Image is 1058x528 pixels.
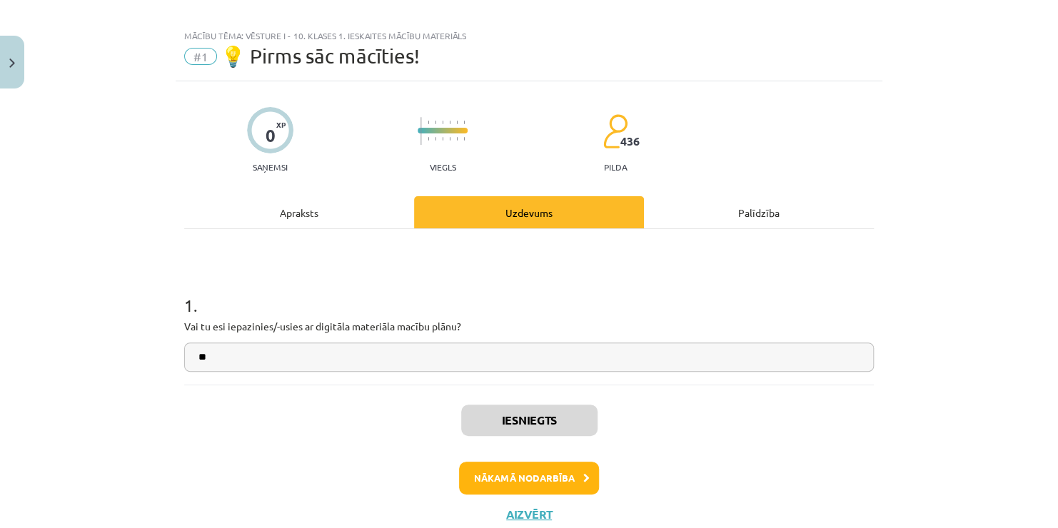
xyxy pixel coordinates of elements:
[266,126,276,146] div: 0
[456,121,458,124] img: icon-short-line-57e1e144782c952c97e751825c79c345078a6d821885a25fce030b3d8c18986b.svg
[184,196,414,228] div: Apraksts
[442,121,443,124] img: icon-short-line-57e1e144782c952c97e751825c79c345078a6d821885a25fce030b3d8c18986b.svg
[9,59,15,68] img: icon-close-lesson-0947bae3869378f0d4975bcd49f059093ad1ed9edebbc8119c70593378902aed.svg
[430,162,456,172] p: Viegls
[184,270,874,315] h1: 1 .
[276,121,286,128] span: XP
[449,137,450,141] img: icon-short-line-57e1e144782c952c97e751825c79c345078a6d821885a25fce030b3d8c18986b.svg
[604,162,627,172] p: pilda
[221,44,420,68] span: 💡 Pirms sāc mācīties!
[620,135,640,148] span: 436
[644,196,874,228] div: Palīdzība
[184,48,217,65] span: #1
[463,121,465,124] img: icon-short-line-57e1e144782c952c97e751825c79c345078a6d821885a25fce030b3d8c18986b.svg
[461,405,598,436] button: Iesniegts
[459,462,599,494] button: Nākamā nodarbība
[435,137,436,141] img: icon-short-line-57e1e144782c952c97e751825c79c345078a6d821885a25fce030b3d8c18986b.svg
[247,162,293,172] p: Saņemsi
[184,31,874,41] div: Mācību tēma: Vēsture i - 10. klases 1. ieskaites mācību materiāls
[449,121,450,124] img: icon-short-line-57e1e144782c952c97e751825c79c345078a6d821885a25fce030b3d8c18986b.svg
[435,121,436,124] img: icon-short-line-57e1e144782c952c97e751825c79c345078a6d821885a25fce030b3d8c18986b.svg
[184,319,874,334] p: Vai tu esi iepazinies/-usies ar digitāla materiāla macību plānu?
[442,137,443,141] img: icon-short-line-57e1e144782c952c97e751825c79c345078a6d821885a25fce030b3d8c18986b.svg
[414,196,644,228] div: Uzdevums
[428,121,429,124] img: icon-short-line-57e1e144782c952c97e751825c79c345078a6d821885a25fce030b3d8c18986b.svg
[463,137,465,141] img: icon-short-line-57e1e144782c952c97e751825c79c345078a6d821885a25fce030b3d8c18986b.svg
[420,117,422,145] img: icon-long-line-d9ea69661e0d244f92f715978eff75569469978d946b2353a9bb055b3ed8787d.svg
[456,137,458,141] img: icon-short-line-57e1e144782c952c97e751825c79c345078a6d821885a25fce030b3d8c18986b.svg
[502,507,556,522] button: Aizvērt
[428,137,429,141] img: icon-short-line-57e1e144782c952c97e751825c79c345078a6d821885a25fce030b3d8c18986b.svg
[603,113,628,149] img: students-c634bb4e5e11cddfef0936a35e636f08e4e9abd3cc4e673bd6f9a4125e45ecb1.svg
